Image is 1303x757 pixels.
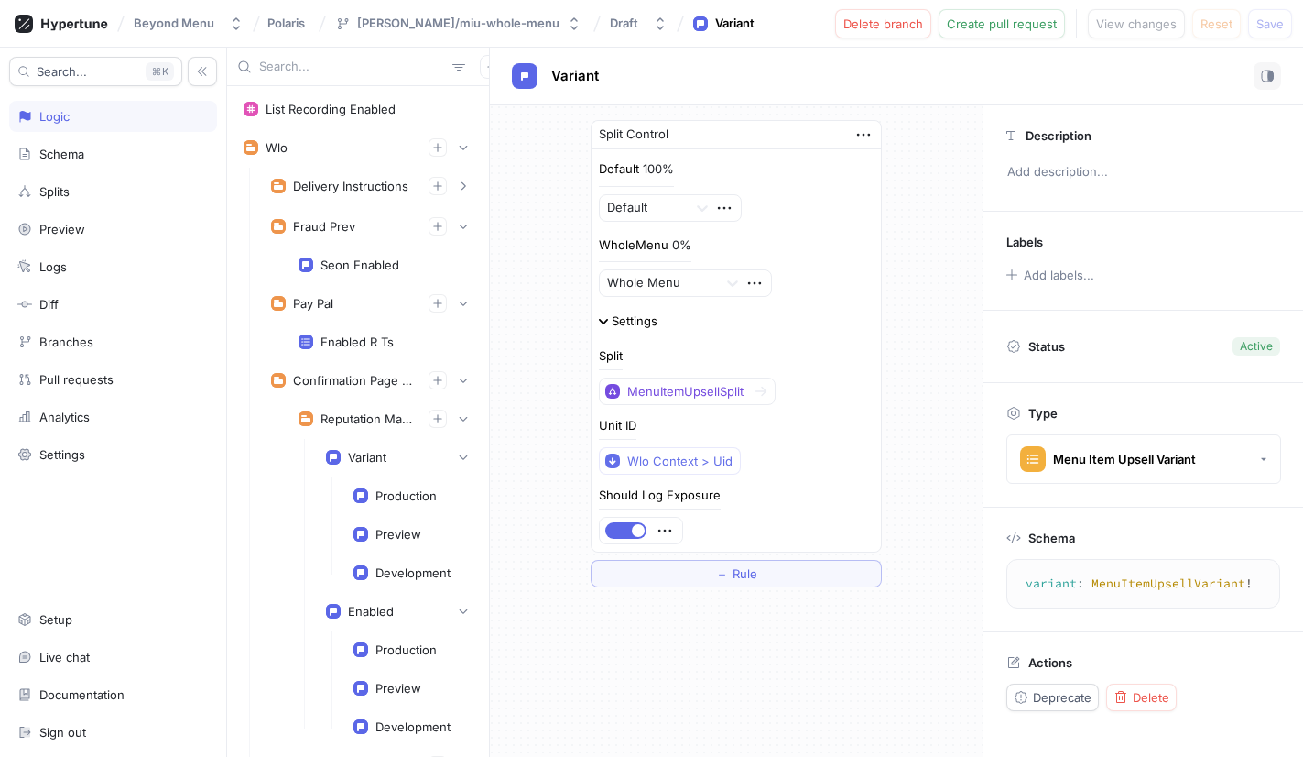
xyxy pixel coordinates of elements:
div: Settings [39,447,85,462]
div: Analytics [39,410,90,424]
div: Split Control [599,126,668,144]
div: Development [375,565,451,580]
div: 100% [643,163,674,175]
p: WholeMenu [599,236,668,255]
div: Production [375,642,437,657]
span: Variant [551,69,599,83]
span: Polaris [267,16,305,29]
textarea: variant: MenuItemUpsellVariant! [1015,567,1272,600]
div: Live chat [39,650,90,664]
span: Rule [733,568,757,579]
span: ＋ [716,568,728,579]
div: Diff [39,297,59,312]
div: Delivery Instructions [293,179,408,193]
button: [PERSON_NAME]/miu-whole-menu [328,8,589,38]
button: ＋Rule [591,560,882,587]
span: Search... [37,66,87,77]
div: Splits [39,184,70,199]
button: Delete [1106,684,1177,711]
div: Draft [610,16,638,31]
div: Active [1240,338,1273,355]
div: Unit ID [599,420,636,432]
p: Status [1028,334,1065,359]
span: Save [1256,18,1284,29]
div: Settings [612,315,657,327]
div: Beyond Menu [134,16,214,31]
div: List Recording Enabled [266,102,396,116]
button: Add labels... [1000,263,1099,287]
div: 0% [672,239,691,251]
button: Create pull request [939,9,1065,38]
button: MenuItemUpsellSplit [599,378,776,405]
span: Reset [1200,18,1232,29]
div: Variant [348,450,386,465]
p: Labels [1006,235,1043,249]
div: Preview [375,527,421,542]
div: Sign out [39,725,86,740]
div: Production [375,488,437,503]
div: Pull requests [39,372,114,387]
div: Preview [375,681,421,696]
button: Delete branch [835,9,931,38]
div: Branches [39,335,93,349]
div: Split [599,350,623,362]
div: Wlo [266,140,288,155]
span: Create pull request [947,18,1057,29]
p: Default [599,160,639,179]
p: Schema [1028,531,1075,545]
p: Type [1028,406,1058,421]
div: Logic [39,109,70,124]
button: Save [1248,9,1292,38]
div: Preview [39,222,85,236]
span: Deprecate [1033,692,1091,703]
button: Reset [1192,9,1241,38]
div: Enabled R Ts [320,335,394,349]
input: Search... [259,58,445,76]
div: Variant [715,15,755,33]
div: Menu Item Upsell Variant [1053,452,1196,467]
div: [PERSON_NAME]/miu-whole-menu [357,16,559,31]
button: Search...K [9,57,182,86]
div: Seon Enabled [320,258,399,272]
div: Pay Pal [293,296,333,311]
div: Documentation [39,687,125,702]
button: Draft [603,8,675,38]
div: Development [375,719,451,734]
button: View changes [1088,9,1185,38]
div: Schema [39,147,84,161]
div: Setup [39,612,72,627]
span: Delete [1133,692,1169,703]
p: Description [1026,128,1091,143]
button: Deprecate [1006,684,1099,711]
p: Actions [1028,655,1072,670]
button: Menu Item Upsell Variant [1006,434,1281,484]
div: Reputation Management [320,411,414,426]
div: Logs [39,259,67,274]
div: Add labels... [1024,269,1094,281]
span: Delete branch [843,18,923,29]
div: Wlo Context > Uid [627,454,733,469]
span: View changes [1096,18,1177,29]
div: Should Log Exposure [599,489,721,501]
a: Documentation [9,679,217,710]
div: Enabled [348,604,394,619]
div: K [146,62,174,81]
button: Beyond Menu [126,8,251,38]
div: Fraud Prev [293,219,355,234]
div: MenuItemUpsellSplit [627,384,744,400]
div: Confirmation Page Experiments [293,373,414,388]
button: Wlo Context > Uid [599,447,741,475]
p: Add description... [999,157,1287,188]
